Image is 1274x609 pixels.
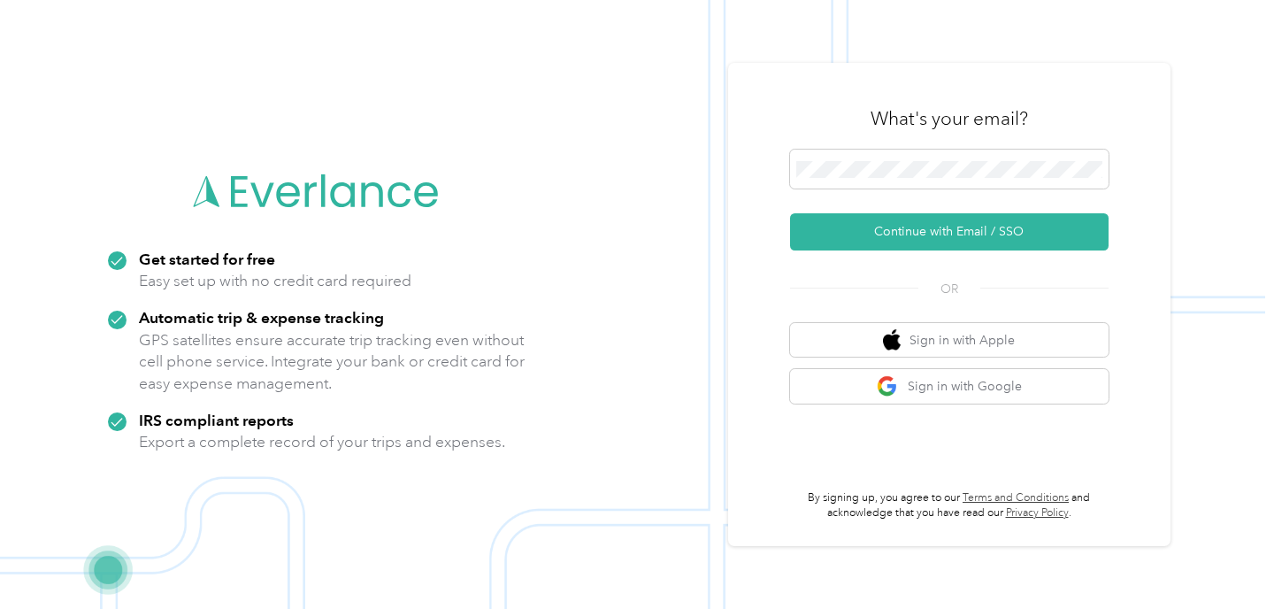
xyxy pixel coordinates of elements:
button: Continue with Email / SSO [790,213,1109,251]
span: OR [918,280,980,298]
a: Terms and Conditions [963,491,1069,505]
img: apple logo [883,329,901,351]
strong: Get started for free [139,250,275,268]
p: Easy set up with no credit card required [139,270,411,292]
p: GPS satellites ensure accurate trip tracking even without cell phone service. Integrate your bank... [139,329,526,395]
p: Export a complete record of your trips and expenses. [139,431,505,453]
strong: Automatic trip & expense tracking [139,308,384,327]
img: google logo [877,375,899,397]
strong: IRS compliant reports [139,411,294,429]
p: By signing up, you agree to our and acknowledge that you have read our . [790,490,1109,521]
button: google logoSign in with Google [790,369,1109,404]
iframe: Everlance-gr Chat Button Frame [1175,510,1274,609]
button: apple logoSign in with Apple [790,323,1109,358]
h3: What's your email? [871,106,1028,131]
a: Privacy Policy [1006,506,1069,520]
